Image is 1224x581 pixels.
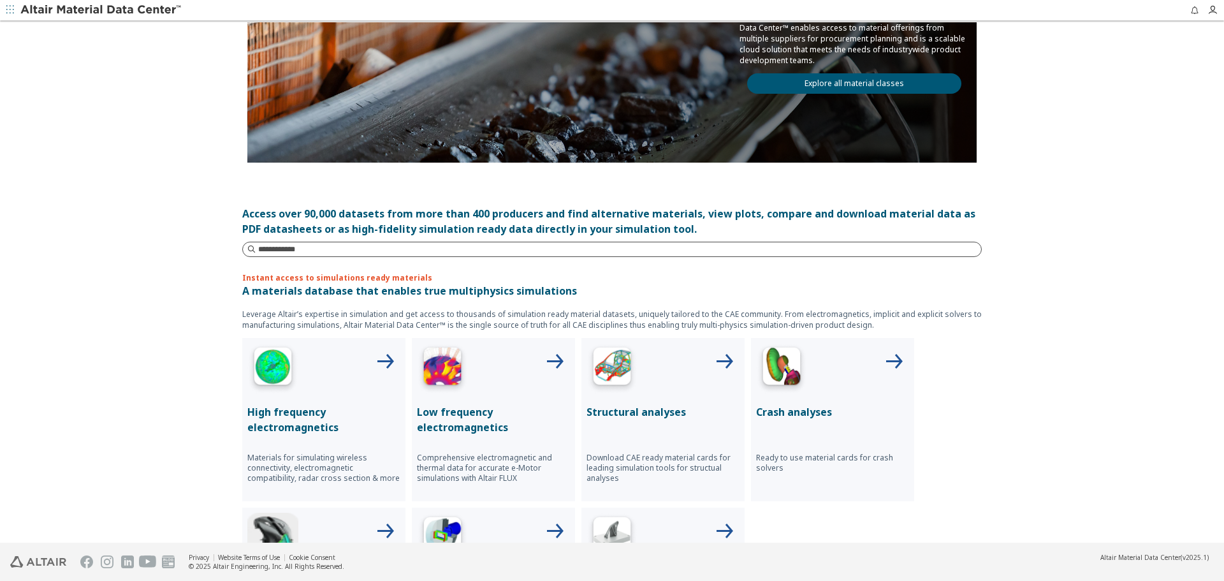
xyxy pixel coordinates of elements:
span: Altair Material Data Center [1100,553,1181,562]
img: High Frequency Icon [247,343,298,394]
button: Low Frequency IconLow frequency electromagneticsComprehensive electromagnetic and thermal data fo... [412,338,575,501]
p: Materials for simulating wireless connectivity, electromagnetic compatibility, radar cross sectio... [247,453,400,483]
p: Low frequency electromagnetics [417,404,570,435]
p: Crash analyses [756,404,909,420]
a: Cookie Consent [289,553,335,562]
p: Comprehensive electromagnetic and thermal data for accurate e-Motor simulations with Altair FLUX [417,453,570,483]
p: High frequency electromagnetics [247,404,400,435]
a: Website Terms of Use [218,553,280,562]
div: Access over 90,000 datasets from more than 400 producers and find alternative materials, view plo... [242,206,982,237]
p: Ready to use material cards for crash solvers [756,453,909,473]
img: Altair Engineering [10,556,66,568]
a: Explore all material classes [747,73,961,94]
button: Crash Analyses IconCrash analysesReady to use material cards for crash solvers [751,338,914,501]
p: Download CAE ready material cards for leading simulation tools for structual analyses [586,453,739,483]
p: Leverage Altair’s expertise in simulation and get access to thousands of simulation ready materia... [242,309,982,330]
img: Injection Molding Icon [247,513,298,564]
p: A materials database that enables true multiphysics simulations [242,283,982,298]
img: Crash Analyses Icon [756,343,807,394]
div: © 2025 Altair Engineering, Inc. All Rights Reserved. [189,562,344,571]
img: Structural Analyses Icon [586,343,637,394]
button: Structural Analyses IconStructural analysesDownload CAE ready material cards for leading simulati... [581,338,745,501]
div: (v2025.1) [1100,553,1209,562]
img: Low Frequency Icon [417,343,468,394]
button: High Frequency IconHigh frequency electromagneticsMaterials for simulating wireless connectivity,... [242,338,405,501]
p: Instant access to simulations ready materials [242,272,982,283]
img: Polymer Extrusion Icon [417,513,468,564]
p: Structural analyses [586,404,739,420]
img: Altair Material Data Center [20,4,183,17]
img: 3D Printing Icon [586,513,637,564]
a: Privacy [189,553,209,562]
